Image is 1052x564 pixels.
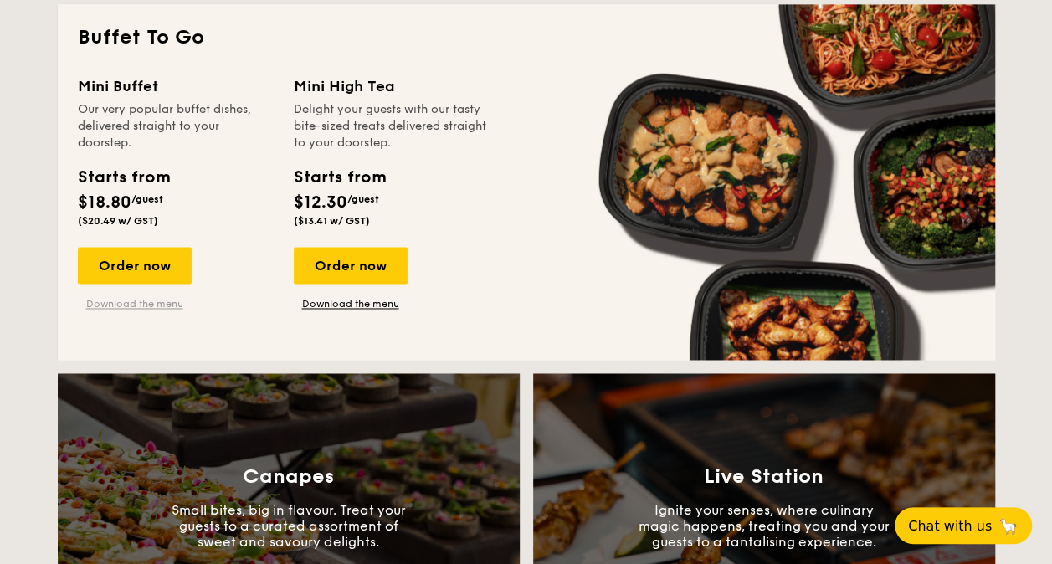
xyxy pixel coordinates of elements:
p: Ignite your senses, where culinary magic happens, treating you and your guests to a tantalising e... [639,501,890,549]
h2: Buffet To Go [78,24,975,51]
span: 🦙 [998,516,1019,536]
button: Chat with us🦙 [895,507,1032,544]
span: ($20.49 w/ GST) [78,215,158,227]
span: $18.80 [78,192,131,213]
a: Download the menu [78,297,192,310]
p: Small bites, big in flavour. Treat your guests to a curated assortment of sweet and savoury delig... [163,501,414,549]
span: Chat with us [908,518,992,534]
div: Order now [294,247,408,284]
div: Order now [78,247,192,284]
h3: Live Station [704,464,824,488]
span: $12.30 [294,192,347,213]
div: Our very popular buffet dishes, delivered straight to your doorstep. [78,101,274,151]
span: /guest [131,193,163,205]
div: Starts from [78,165,169,190]
span: ($13.41 w/ GST) [294,215,370,227]
div: Mini Buffet [78,74,274,98]
div: Mini High Tea [294,74,490,98]
div: Delight your guests with our tasty bite-sized treats delivered straight to your doorstep. [294,101,490,151]
span: /guest [347,193,379,205]
a: Download the menu [294,297,408,310]
h3: Canapes [243,464,334,488]
div: Starts from [294,165,385,190]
